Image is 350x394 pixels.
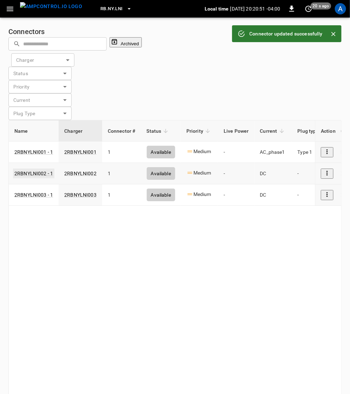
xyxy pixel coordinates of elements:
td: DC [255,163,292,184]
span: 20 s ago [311,2,331,9]
td: 1 [102,142,141,163]
h6: Connectors [8,26,342,37]
td: - [218,184,255,206]
button: connector options [321,169,334,179]
button: Close [328,29,339,39]
td: AC_phase1 [255,142,292,163]
th: Connector # [102,120,141,142]
div: Available [147,146,175,158]
th: Name [9,120,59,142]
a: 2RBNYLNI002 - 1 [13,169,54,178]
button: connector options [321,190,334,200]
img: ampcontrol.io logo [20,2,82,11]
button: Archived [110,37,142,47]
div: Connector updated successfully [250,27,323,40]
td: Type 1 [292,142,334,163]
button: connector options [321,147,334,157]
p: [DATE] 20:20:51 -04:00 [230,5,280,12]
p: Local time [205,5,229,12]
span: Plug type [298,127,328,135]
a: 2RBNYLNI003 [64,192,97,198]
td: - [218,142,255,163]
span: Charger [64,127,82,135]
div: Available [147,189,175,201]
a: 2RBNYLNI002 [64,171,97,176]
div: Medium [193,169,211,178]
span: Current [260,127,286,135]
div: Medium [193,191,211,199]
td: - [292,163,334,184]
button: RB.NY.LNI [98,2,134,16]
a: 2RBNYLNI001 - 1 [14,149,53,156]
th: Action [315,120,341,142]
div: Available [147,167,175,180]
button: set refresh interval [303,3,314,14]
div: Medium [193,148,211,157]
td: - [292,184,334,206]
div: profile-icon [335,3,346,14]
td: - [218,163,255,184]
span: RB.NY.LNI [100,5,123,13]
span: Status [147,127,171,135]
td: 1 [102,163,141,184]
td: DC [255,184,292,206]
span: Priority [186,127,212,135]
th: Live Power [218,120,255,142]
td: 1 [102,184,141,206]
a: 2RBNYLNI003 - 1 [14,191,53,198]
a: 2RBNYLNI001 [64,149,97,155]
